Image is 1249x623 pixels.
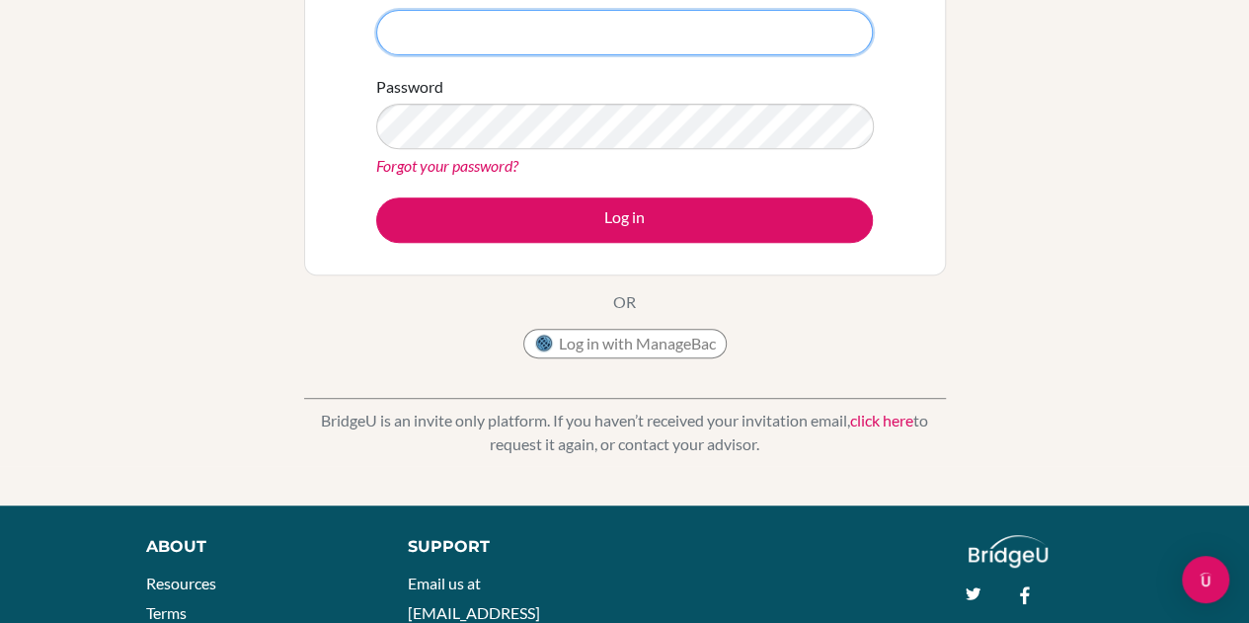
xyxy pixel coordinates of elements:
label: Password [376,75,443,99]
p: BridgeU is an invite only platform. If you haven’t received your invitation email, to request it ... [304,409,946,456]
a: click here [850,411,913,429]
div: Support [408,535,605,559]
a: Resources [146,574,216,592]
a: Terms [146,603,187,622]
img: logo_white@2x-f4f0deed5e89b7ecb1c2cc34c3e3d731f90f0f143d5ea2071677605dd97b5244.png [969,535,1049,568]
a: Forgot your password? [376,156,518,175]
button: Log in [376,197,873,243]
div: Open Intercom Messenger [1182,556,1229,603]
p: OR [613,290,636,314]
div: About [146,535,363,559]
button: Log in with ManageBac [523,329,727,358]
